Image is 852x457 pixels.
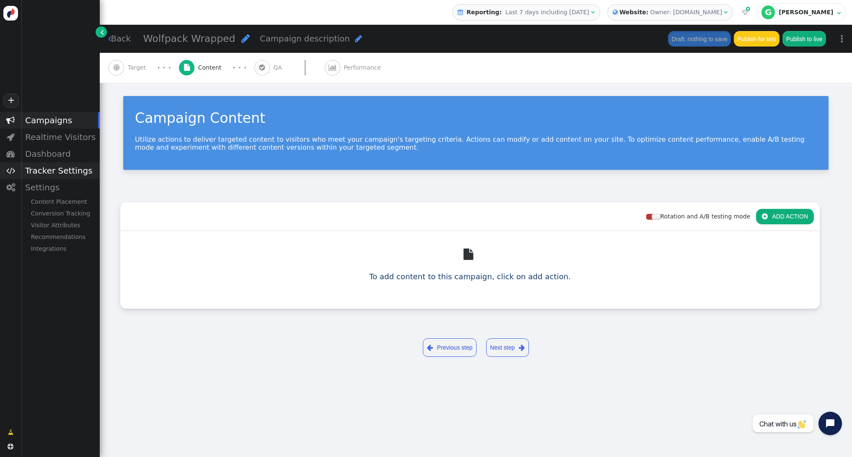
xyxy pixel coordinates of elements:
div: Integrations [21,243,100,254]
div: · · · [157,62,171,73]
a:  [464,251,476,260]
span: Target [128,63,150,72]
span:  [519,343,525,353]
span: Last 7 days including [DATE] [505,9,589,16]
div: Rotation and A/B testing mode [646,212,756,221]
a:  [2,425,19,440]
span:  [6,183,15,192]
span:  [184,64,190,71]
div: Tracker Settings [21,162,100,179]
a:  Target · · · [109,53,179,83]
button: ADD ACTION [756,209,814,224]
div: Settings [21,179,100,196]
span: Wolfpack Wrapped [143,33,236,44]
div: Conversion Tracking [21,208,100,219]
div: [PERSON_NAME] [779,9,835,16]
img: logo-icon.svg [3,6,18,21]
span:  [613,8,618,17]
span:  [114,64,119,71]
a:  [96,26,107,38]
span: Campaign description [260,34,350,44]
a:  Content · · · [179,53,254,83]
span:  [8,444,13,449]
span:  [355,34,362,43]
button: Publish to live [782,31,826,46]
div: Visitor Attributes [21,219,100,231]
a: Back [108,33,131,45]
span:  [742,9,748,15]
b: Website: [618,8,650,17]
span:  [7,133,15,141]
div: Owner: [DOMAIN_NAME] [650,8,722,17]
span:  [427,343,433,353]
a: Next step [486,338,529,357]
div: Recommendations [21,231,100,243]
span: Content [198,63,225,72]
a:  Performance [325,53,400,83]
div: Realtime Visitors [21,129,100,145]
span:  [591,9,595,15]
span:  [6,166,15,175]
div: Campaign Content [135,108,817,129]
span:  [6,116,15,125]
div: G [761,5,775,19]
div: · · · [233,62,246,73]
span:  [837,10,841,16]
span:  [329,64,337,71]
div: Campaigns [21,112,100,129]
p: Utilize actions to deliver targeted content to visitors who meet your campaign's targeting criter... [135,135,817,151]
span:  [746,5,750,13]
button: Draft: nothing to save [668,31,731,46]
span:  [458,9,463,15]
span:  [8,428,13,437]
span:  [259,64,265,71]
button: Publish for test [734,31,779,46]
span:  [108,34,111,43]
span: Performance [344,63,384,72]
span:  [241,34,250,43]
b: Reporting: [465,9,503,16]
div: Dashboard [21,145,100,162]
a:  QA [254,53,325,83]
a: To add content to this campaign, click on add action. [369,272,571,281]
a: ⋮ [832,26,852,51]
a: + [3,93,18,108]
div: Content Placement [21,196,100,208]
span:  [762,213,768,220]
a:   [740,8,750,17]
span:  [6,150,15,158]
span: QA [273,63,285,72]
span:  [724,9,728,15]
a: Previous step [423,338,476,357]
span:  [101,28,104,36]
span:  [464,249,476,260]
